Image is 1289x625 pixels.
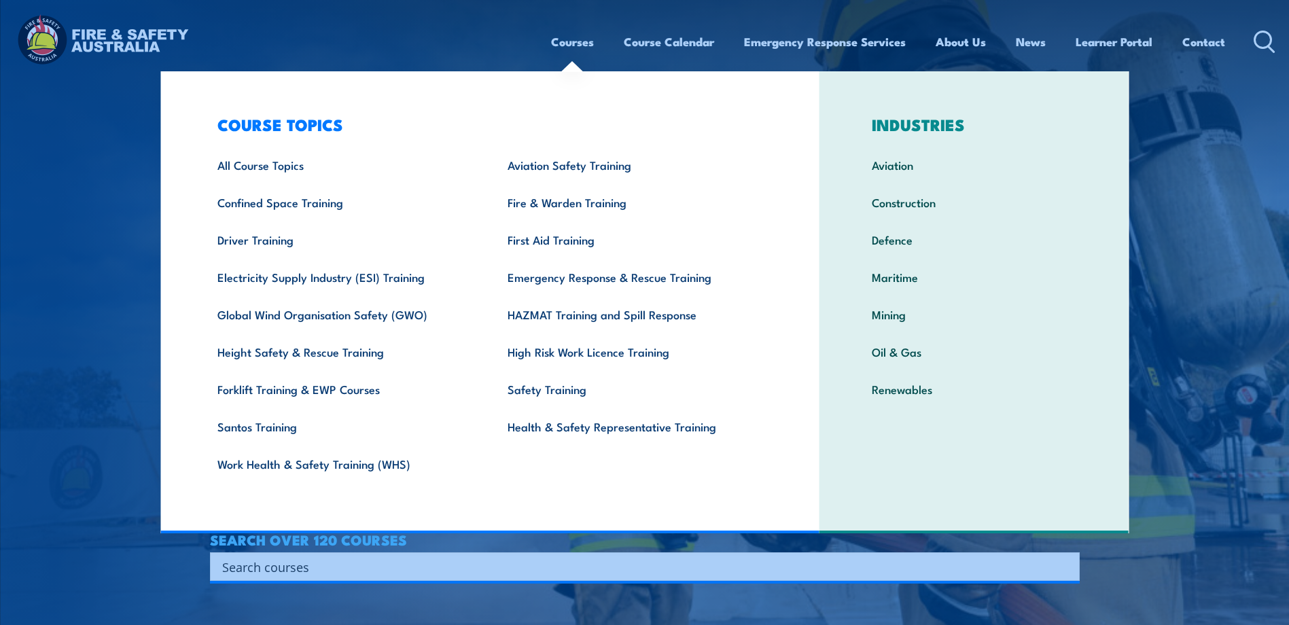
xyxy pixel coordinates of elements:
button: Search magnifier button [1056,557,1075,576]
h3: INDUSTRIES [851,115,1097,134]
a: Global Wind Organisation Safety (GWO) [196,296,487,333]
a: Mining [851,296,1097,333]
a: Courses [551,24,594,60]
a: Electricity Supply Industry (ESI) Training [196,258,487,296]
a: Height Safety & Rescue Training [196,333,487,370]
a: Aviation [851,146,1097,183]
a: Health & Safety Representative Training [487,408,777,445]
a: Oil & Gas [851,333,1097,370]
a: Forklift Training & EWP Courses [196,370,487,408]
input: Search input [222,556,1050,577]
a: News [1016,24,1046,60]
a: Santos Training [196,408,487,445]
form: Search form [225,557,1053,576]
h4: SEARCH OVER 120 COURSES [210,532,1080,547]
a: Emergency Response & Rescue Training [487,258,777,296]
a: Driver Training [196,221,487,258]
a: Defence [851,221,1097,258]
a: Aviation Safety Training [487,146,777,183]
a: Construction [851,183,1097,221]
h3: COURSE TOPICS [196,115,777,134]
a: HAZMAT Training and Spill Response [487,296,777,333]
a: About Us [936,24,986,60]
a: First Aid Training [487,221,777,258]
a: Confined Space Training [196,183,487,221]
a: Safety Training [487,370,777,408]
a: Fire & Warden Training [487,183,777,221]
a: Work Health & Safety Training (WHS) [196,445,487,482]
a: Maritime [851,258,1097,296]
a: Emergency Response Services [744,24,906,60]
a: All Course Topics [196,146,487,183]
a: Learner Portal [1076,24,1152,60]
a: Contact [1182,24,1225,60]
a: Renewables [851,370,1097,408]
a: Course Calendar [624,24,714,60]
a: High Risk Work Licence Training [487,333,777,370]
